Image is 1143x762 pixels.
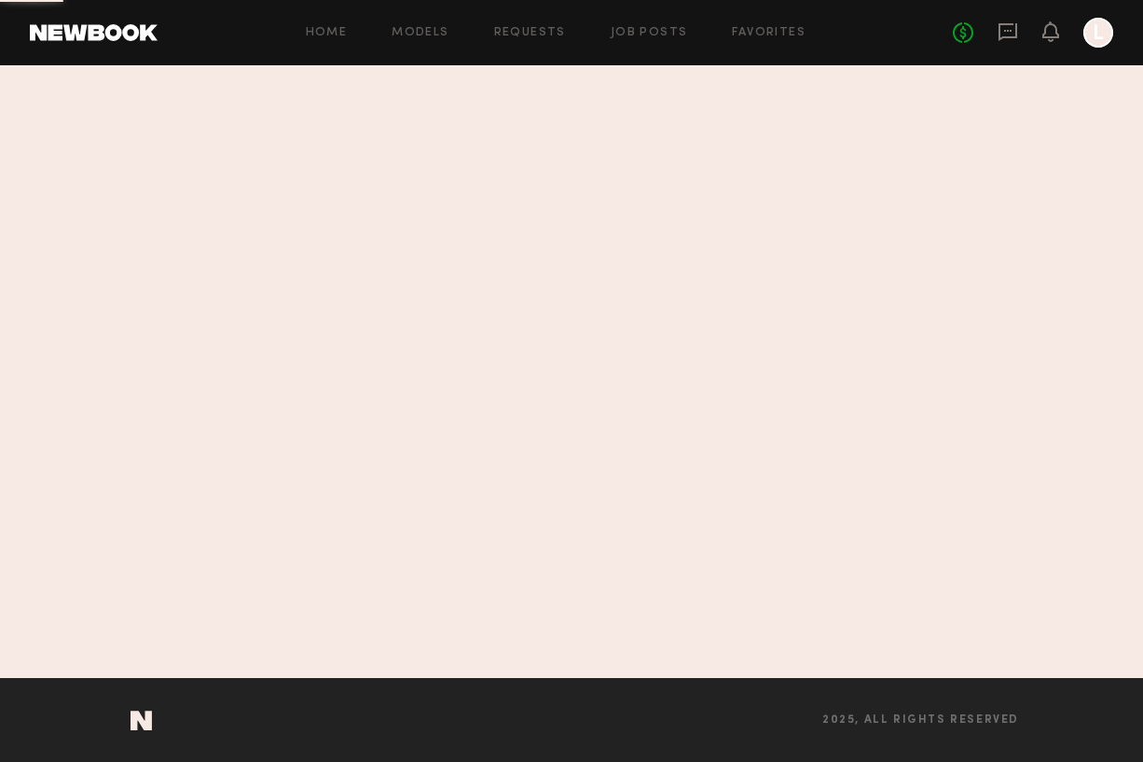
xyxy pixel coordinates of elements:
span: 2025, all rights reserved [822,714,1019,727]
a: Requests [494,27,566,39]
a: Home [306,27,348,39]
a: L [1083,18,1113,48]
a: Favorites [732,27,806,39]
a: Job Posts [611,27,688,39]
a: Models [392,27,448,39]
